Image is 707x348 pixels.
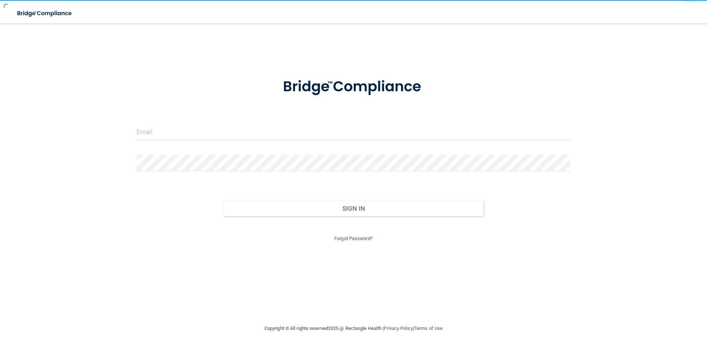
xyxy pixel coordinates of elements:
a: Forgot Password? [334,236,373,241]
input: Email [137,124,570,140]
img: bridge_compliance_login_screen.278c3ca4.svg [268,68,439,106]
a: Terms of Use [414,326,443,331]
button: Sign In [224,200,484,217]
div: Copyright © All rights reserved 2025 @ Rectangle Health | | [219,317,488,340]
img: bridge_compliance_login_screen.278c3ca4.svg [11,6,79,21]
a: Privacy Policy [384,326,413,331]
